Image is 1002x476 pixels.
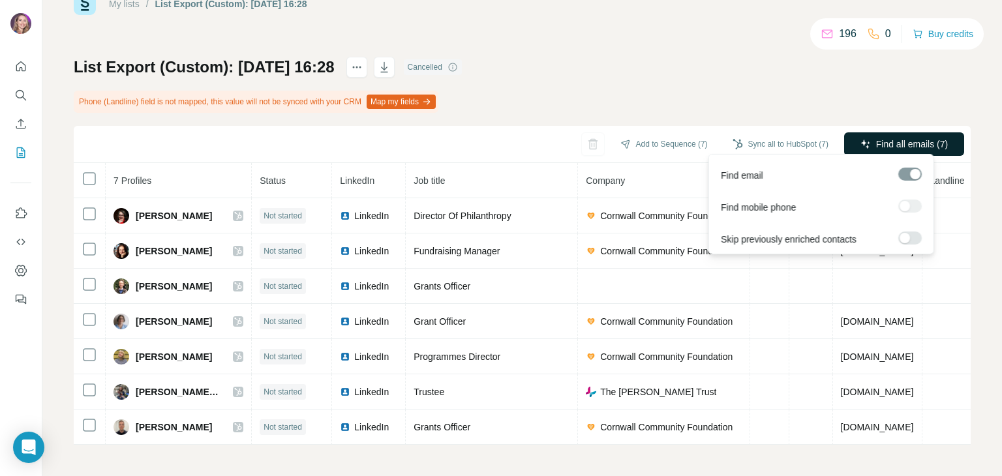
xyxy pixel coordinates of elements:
span: Grant Officer [414,316,466,327]
span: [DOMAIN_NAME] [841,387,914,397]
img: LinkedIn logo [340,211,350,221]
span: Director Of Philanthropy [414,211,511,221]
span: [PERSON_NAME] [136,350,212,363]
span: Fundraising Manager [414,246,500,256]
img: LinkedIn logo [340,316,350,327]
span: Grants Officer [414,422,470,432]
button: Use Surfe API [10,230,31,254]
span: Cornwall Community Foundation [600,245,733,258]
span: [DOMAIN_NAME] [841,246,914,256]
img: LinkedIn logo [340,246,350,256]
span: LinkedIn [354,421,389,434]
button: Enrich CSV [10,112,31,136]
span: LinkedIn [354,315,389,328]
button: Find all emails (7) [844,132,964,156]
h1: List Export (Custom): [DATE] 16:28 [74,57,335,78]
span: [DOMAIN_NAME] [841,422,914,432]
span: Find email [721,169,763,182]
span: [PERSON_NAME] [136,209,212,222]
span: Not started [264,210,302,222]
span: Programmes Director [414,351,500,362]
button: Sync all to HubSpot (7) [723,134,838,154]
p: 196 [839,26,857,42]
span: Grants Officer [414,281,470,291]
span: LinkedIn [354,209,389,222]
span: Find all emails (7) [876,138,948,151]
span: Not started [264,280,302,292]
span: Find mobile phone [721,201,796,214]
img: company-logo [586,211,596,221]
button: Map my fields [367,95,436,109]
span: LinkedIn [354,280,389,293]
span: [PERSON_NAME] (Dip) [136,385,220,398]
img: Avatar [114,208,129,224]
img: company-logo [586,316,596,327]
span: Not started [264,386,302,398]
span: LinkedIn [354,385,389,398]
img: LinkedIn logo [340,387,350,397]
span: Company [586,175,625,186]
span: Not started [264,421,302,433]
span: LinkedIn [340,175,374,186]
img: company-logo [586,246,596,256]
button: My lists [10,141,31,164]
img: LinkedIn logo [340,281,350,291]
span: Not started [264,245,302,257]
span: LinkedIn [354,350,389,363]
span: [PERSON_NAME] [136,280,212,293]
span: Landline [930,175,965,186]
span: [PERSON_NAME] [136,315,212,328]
span: Not started [264,351,302,363]
button: Add to Sequence (7) [611,134,717,154]
span: LinkedIn [354,245,389,258]
img: company-logo [586,387,596,397]
button: Buy credits [913,25,973,43]
p: 0 [885,26,891,42]
button: Dashboard [10,259,31,282]
span: Trustee [414,387,444,397]
img: Avatar [114,349,129,364]
span: The [PERSON_NAME] Trust [600,385,716,398]
span: Skip previously enriched contacts [721,233,857,246]
img: company-logo [586,422,596,432]
span: [PERSON_NAME] [136,245,212,258]
img: Avatar [114,314,129,329]
button: actions [346,57,367,78]
img: Avatar [114,419,129,435]
img: LinkedIn logo [340,422,350,432]
span: [PERSON_NAME] [136,421,212,434]
button: Feedback [10,288,31,311]
span: Job title [414,175,445,186]
span: Cornwall Community Foundation [600,315,733,328]
span: Not started [264,316,302,327]
button: Quick start [10,55,31,78]
div: Open Intercom Messenger [13,432,44,463]
img: Avatar [114,278,129,294]
span: Status [260,175,286,186]
span: Cornwall Community Foundation [600,421,733,434]
img: LinkedIn logo [340,351,350,362]
span: Cornwall Community Foundation [600,350,733,363]
span: [DOMAIN_NAME] [841,316,914,327]
img: Avatar [114,384,129,400]
span: Cornwall Community Foundation [600,209,733,222]
span: 7 Profiles [114,175,151,186]
button: Search [10,83,31,107]
div: Cancelled [404,59,462,75]
img: Avatar [114,243,129,259]
div: Phone (Landline) field is not mapped, this value will not be synced with your CRM [74,91,438,113]
img: Avatar [10,13,31,34]
span: [DOMAIN_NAME] [841,351,914,362]
img: company-logo [586,351,596,362]
button: Use Surfe on LinkedIn [10,201,31,225]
